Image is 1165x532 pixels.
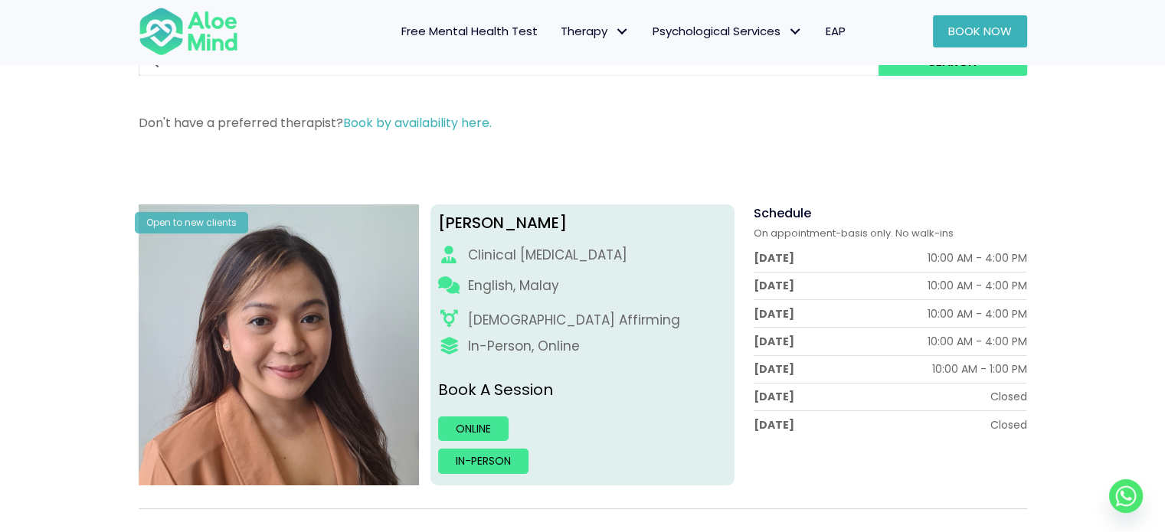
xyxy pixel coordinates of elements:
a: Psychological ServicesPsychological Services: submenu [641,15,814,47]
a: Free Mental Health Test [390,15,549,47]
div: [DATE] [754,250,794,266]
div: [DATE] [754,389,794,404]
span: Psychological Services [653,23,803,39]
div: 10:00 AM - 4:00 PM [927,278,1026,293]
a: Book Now [933,15,1027,47]
span: Therapy [561,23,630,39]
div: Clinical [MEDICAL_DATA] [467,246,627,265]
span: On appointment-basis only. No walk-ins [754,226,954,240]
div: Closed [990,417,1026,432]
a: In-person [438,449,529,473]
div: [DATE] [754,417,794,432]
div: 10:00 AM - 4:00 PM [927,250,1026,266]
p: Book A Session [438,379,727,401]
div: 10:00 AM - 4:00 PM [927,334,1026,349]
div: [DATE] [754,361,794,377]
div: [DATE] [754,334,794,349]
span: Free Mental Health Test [401,23,538,39]
img: Hanna Clinical Psychologist [139,204,420,485]
a: Whatsapp [1109,479,1143,513]
p: Don't have a preferred therapist? [139,114,1027,132]
span: EAP [826,23,846,39]
div: Open to new clients [135,212,248,233]
a: Online [438,416,509,441]
a: Book by availability here. [343,114,492,132]
a: TherapyTherapy: submenu [549,15,641,47]
span: Book Now [948,23,1012,39]
div: In-Person, Online [467,337,579,356]
nav: Menu [258,15,857,47]
a: EAP [814,15,857,47]
div: [DATE] [754,306,794,321]
span: Therapy: submenu [611,21,633,43]
p: English, Malay [467,276,558,295]
div: 10:00 AM - 4:00 PM [927,306,1026,321]
div: [PERSON_NAME] [438,212,727,234]
span: Psychological Services: submenu [784,21,807,43]
div: [DATE] [754,278,794,293]
img: Aloe mind Logo [139,6,238,57]
div: Closed [990,389,1026,404]
div: 10:00 AM - 1:00 PM [931,361,1026,377]
span: Schedule [754,204,811,222]
div: [DEMOGRAPHIC_DATA] Affirming [467,311,679,330]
